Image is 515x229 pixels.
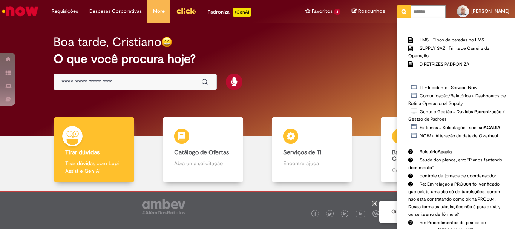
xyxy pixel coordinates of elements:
[283,149,322,156] b: Serviços de TI
[420,124,500,131] span: Sistemas » Solicitações acesso
[408,181,500,217] span: Re: Em relação a PRO004 foi verificado que existe uma aba só de tubulações, porém não está contra...
[174,149,229,156] b: Catálogo de Ofertas
[65,149,100,156] b: Tirar dúvidas
[420,37,484,43] span: LMS - Tipos de paradas no LMS
[313,212,317,216] img: logo_footer_facebook.png
[356,209,365,218] img: logo_footer_youtube.png
[174,160,231,167] p: Abra uma solicitação
[1,4,40,19] img: ServiceNow
[343,212,347,217] img: logo_footer_linkedin.png
[65,160,123,175] p: Tirar dúvidas com Lupi Assist e Gen Ai
[398,21,442,28] b: Reportar problema
[176,5,196,17] img: click_logo_yellow_360x200.png
[408,45,489,59] span: SUPPLY SAZ_ Trilha de Carreira da Operação
[392,149,432,163] b: Base de Conhecimento
[161,37,172,48] img: happy-face.png
[312,8,333,15] span: Favoritos
[233,8,251,17] p: +GenAi
[257,117,366,183] a: Serviços de TI Encontre ajuda
[149,117,257,183] a: Catálogo de Ofertas Abra uma solicitação
[471,8,509,14] span: [PERSON_NAME]
[40,117,149,183] a: Tirar dúvidas Tirar dúvidas com Lupi Assist e Gen Ai
[352,8,385,15] a: Rascunhos
[283,160,340,167] p: Encontre ajuda
[420,61,469,67] span: DIRETRIZES PADRONIZA
[54,35,161,49] h2: Boa tarde, Cristiano
[366,117,475,183] a: Base de Conhecimento Consulte e aprenda
[420,85,477,91] span: TI » Incidentes Service Now
[153,8,165,15] span: More
[328,212,332,216] img: logo_footer_twitter.png
[89,8,142,15] span: Despesas Corporativas
[52,8,78,15] span: Requisições
[397,5,411,18] button: Pesquisar
[408,157,502,171] span: Saúde dos planos, erro "Planos fantando documento"
[408,93,506,106] span: Comunicação/Relatórios » Dashboards de Rotina Operacional Supply
[420,149,452,155] span: Relatório
[398,140,428,147] b: Comunidade
[334,9,340,15] span: 3
[398,28,414,35] b: Artigos
[392,166,449,174] p: Consulte e aprenda
[208,8,251,17] div: Padroniza
[54,52,461,66] h2: O que você procura hoje?
[398,76,419,83] b: Catálogo
[484,124,500,131] strong: ACADIA
[379,201,474,223] div: Oi, como posso te ajudar hoje?
[420,173,496,179] span: controle de jornada de coordenaodor
[438,149,452,155] strong: Acadia
[420,133,498,139] span: NOW » Alteração de data de Overhaul
[408,109,505,122] span: Gente e Gestão » Dúvidas Padronização / Gestão de Padrões
[142,199,185,214] img: logo_footer_ambev_rotulo_gray.png
[372,210,379,217] img: logo_footer_workplace.png
[358,8,385,15] span: Rascunhos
